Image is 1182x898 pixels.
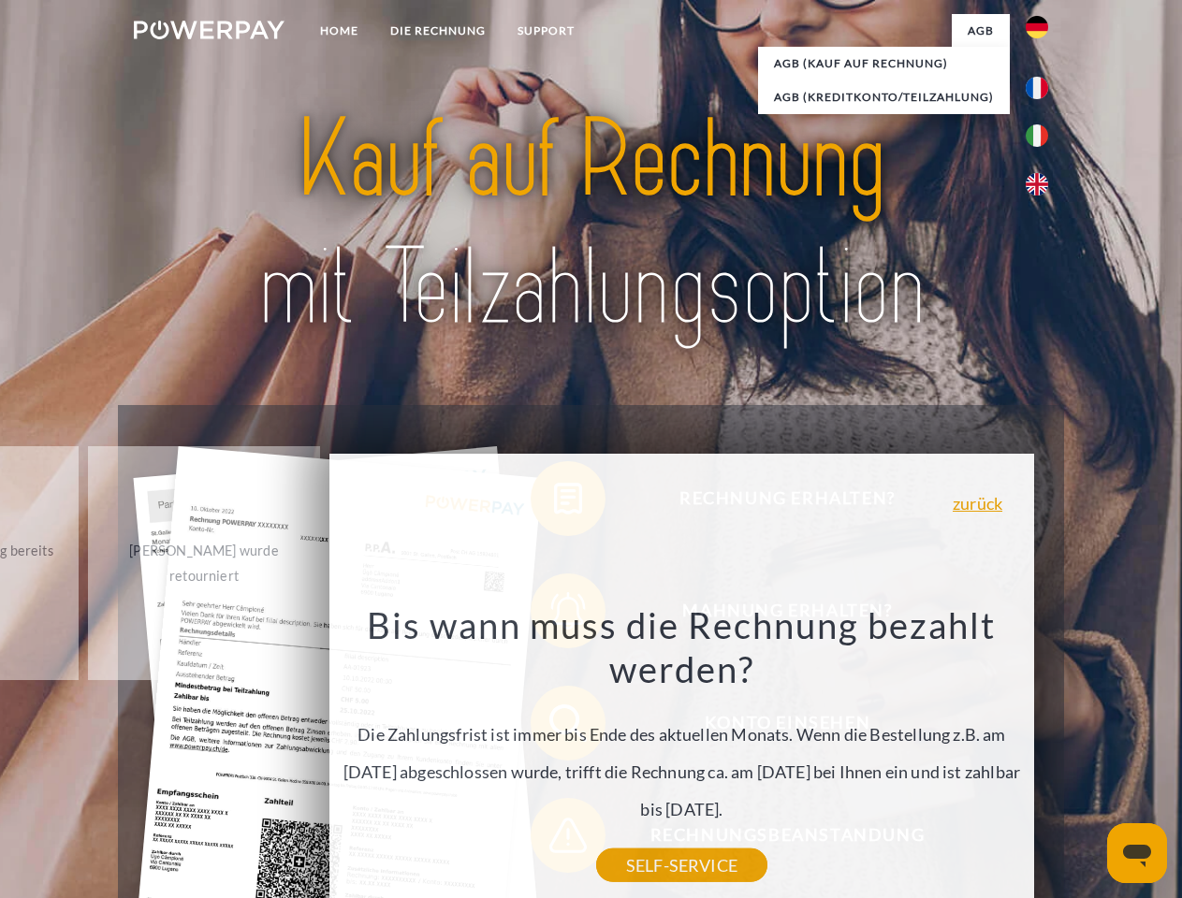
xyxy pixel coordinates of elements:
div: [PERSON_NAME] wurde retourniert [99,538,310,588]
img: it [1026,124,1048,147]
img: title-powerpay_de.svg [179,90,1003,358]
iframe: Schaltfläche zum Öffnen des Messaging-Fensters [1107,823,1167,883]
div: Die Zahlungsfrist ist immer bis Ende des aktuellen Monats. Wenn die Bestellung z.B. am [DATE] abg... [341,602,1024,865]
img: logo-powerpay-white.svg [134,21,285,39]
img: en [1026,173,1048,196]
a: DIE RECHNUNG [374,14,502,48]
a: zurück [953,495,1002,512]
a: Home [304,14,374,48]
a: AGB (Kauf auf Rechnung) [758,47,1010,80]
a: SUPPORT [502,14,591,48]
img: de [1026,16,1048,38]
a: agb [952,14,1010,48]
a: SELF-SERVICE [596,848,767,882]
h3: Bis wann muss die Rechnung bezahlt werden? [341,602,1024,692]
a: AGB (Kreditkonto/Teilzahlung) [758,80,1010,114]
img: fr [1026,77,1048,99]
